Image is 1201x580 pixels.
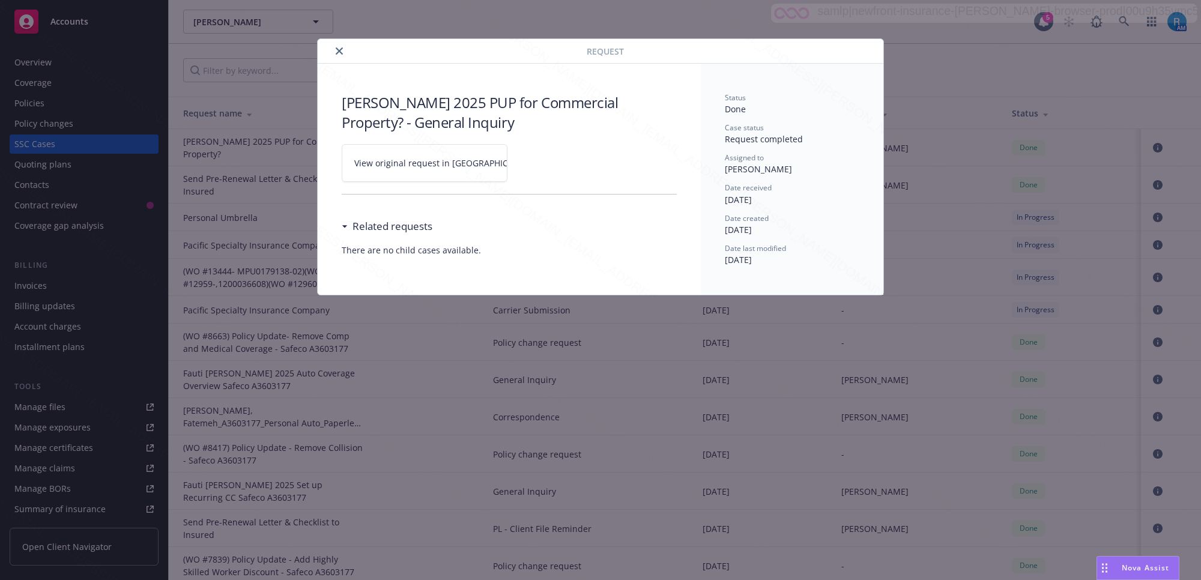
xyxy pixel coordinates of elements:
span: Case status [725,122,764,133]
span: Assigned to [725,153,764,163]
button: Nova Assist [1097,556,1179,580]
span: [PERSON_NAME] [725,163,792,175]
span: Status [725,92,746,103]
a: View original request in [GEOGRAPHIC_DATA] [342,144,507,182]
span: Date created [725,213,769,223]
span: [DATE] [725,194,752,205]
span: Nova Assist [1122,563,1169,573]
span: Request completed [725,133,803,145]
div: Related requests [342,219,432,234]
h3: Related requests [352,219,432,234]
span: View original request in [GEOGRAPHIC_DATA] [354,157,536,169]
h3: [PERSON_NAME] 2025 PUP for Commercial Property? - General Inquiry [342,92,677,132]
button: close [332,44,346,58]
span: [DATE] [725,224,752,235]
span: Done [725,103,746,115]
span: [DATE] [725,254,752,265]
span: There are no child cases available. [342,244,677,256]
div: Drag to move [1097,557,1112,579]
span: Request [587,45,624,58]
span: Date received [725,183,772,193]
span: Date last modified [725,243,786,253]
